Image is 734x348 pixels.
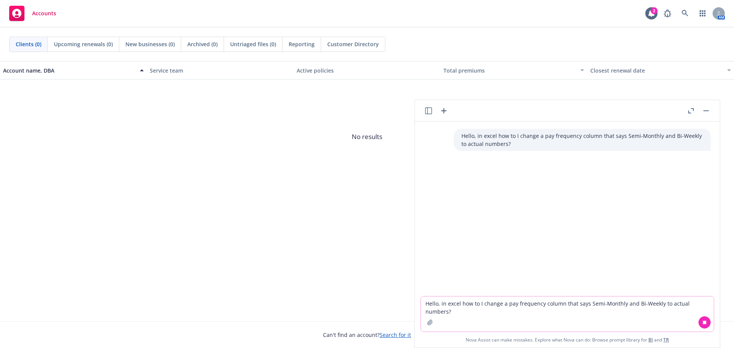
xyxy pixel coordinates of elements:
[230,40,276,48] span: Untriaged files (0)
[651,7,658,14] div: 2
[32,10,56,16] span: Accounts
[660,6,675,21] a: Report a Bug
[297,66,437,74] div: Active policies
[187,40,218,48] span: Archived (0)
[466,332,669,348] span: Nova Assist can make mistakes. Explore what Nova can do: Browse prompt library for and
[440,61,587,79] button: Total premiums
[648,337,653,343] a: BI
[294,61,440,79] button: Active policies
[327,40,379,48] span: Customer Directory
[150,66,291,74] div: Service team
[590,66,723,74] div: Closest renewal date
[380,331,411,338] a: Search for it
[6,3,59,24] a: Accounts
[289,40,315,48] span: Reporting
[677,6,693,21] a: Search
[54,40,113,48] span: Upcoming renewals (0)
[125,40,175,48] span: New businesses (0)
[695,6,710,21] a: Switch app
[323,331,411,339] span: Can't find an account?
[3,66,135,74] div: Account name, DBA
[443,66,576,74] div: Total premiums
[587,61,734,79] button: Closest renewal date
[16,40,41,48] span: Clients (0)
[461,132,703,148] p: Hello, in excel how to I change a pay frequency column that says Semi-Monthly and Bi-Weekly to ac...
[663,337,669,343] a: TR
[147,61,294,79] button: Service team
